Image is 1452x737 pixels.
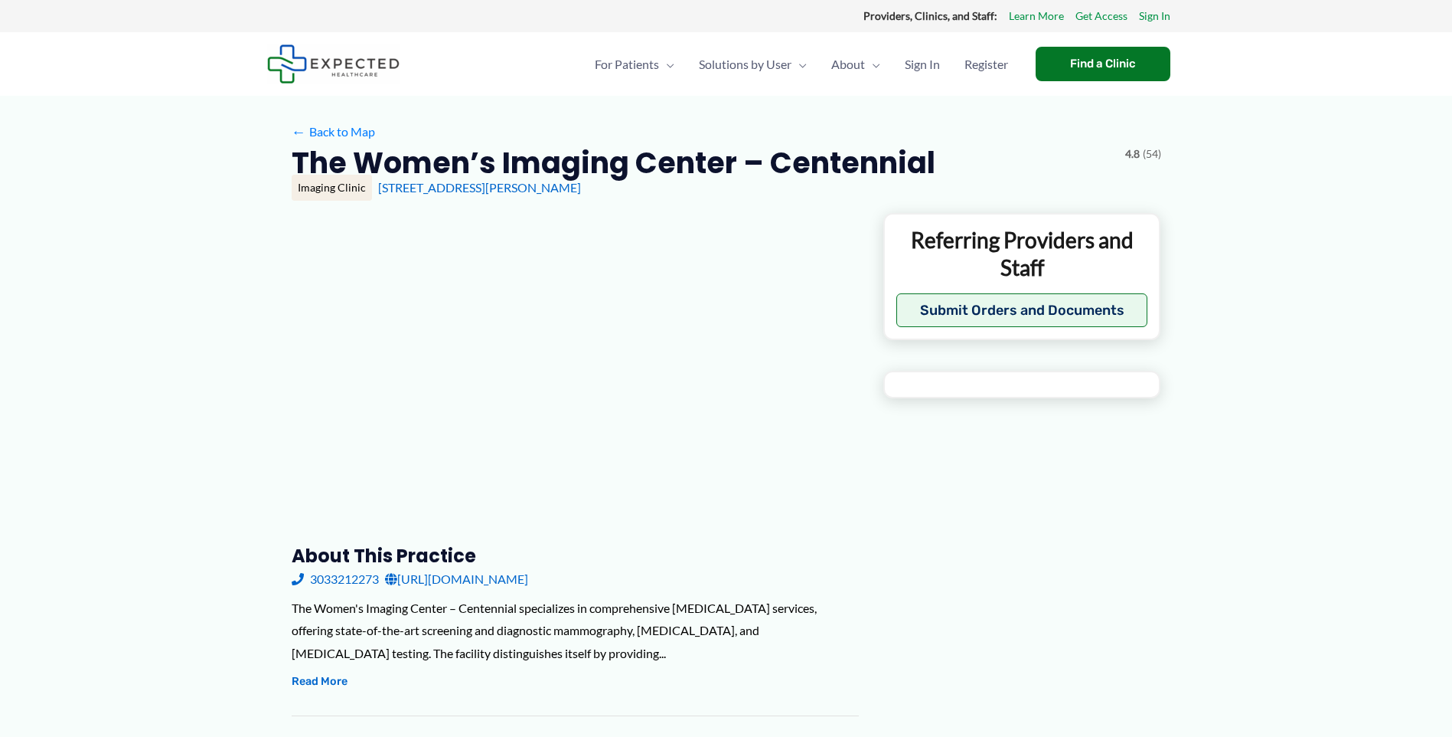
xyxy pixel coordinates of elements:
[378,180,581,195] a: [STREET_ADDRESS][PERSON_NAME]
[292,175,372,201] div: Imaging Clinic
[292,144,935,182] h2: The Women’s Imaging Center – Centennial
[292,597,859,665] div: The Women's Imaging Center – Centennial specializes in comprehensive [MEDICAL_DATA] services, off...
[699,38,791,91] span: Solutions by User
[952,38,1020,91] a: Register
[863,9,997,22] strong: Providers, Clinics, and Staff:
[819,38,892,91] a: AboutMenu Toggle
[582,38,687,91] a: For PatientsMenu Toggle
[595,38,659,91] span: For Patients
[292,120,375,143] a: ←Back to Map
[791,38,807,91] span: Menu Toggle
[659,38,674,91] span: Menu Toggle
[1139,6,1170,26] a: Sign In
[292,673,348,691] button: Read More
[892,38,952,91] a: Sign In
[292,544,859,568] h3: About this practice
[896,226,1148,282] p: Referring Providers and Staff
[292,568,379,591] a: 3033212273
[905,38,940,91] span: Sign In
[1009,6,1064,26] a: Learn More
[1125,144,1140,164] span: 4.8
[385,568,528,591] a: [URL][DOMAIN_NAME]
[964,38,1008,91] span: Register
[831,38,865,91] span: About
[1143,144,1161,164] span: (54)
[292,124,306,139] span: ←
[1036,47,1170,81] a: Find a Clinic
[582,38,1020,91] nav: Primary Site Navigation
[1075,6,1127,26] a: Get Access
[896,293,1148,327] button: Submit Orders and Documents
[687,38,819,91] a: Solutions by UserMenu Toggle
[267,44,400,84] img: Expected Healthcare Logo - side, dark font, small
[865,38,880,91] span: Menu Toggle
